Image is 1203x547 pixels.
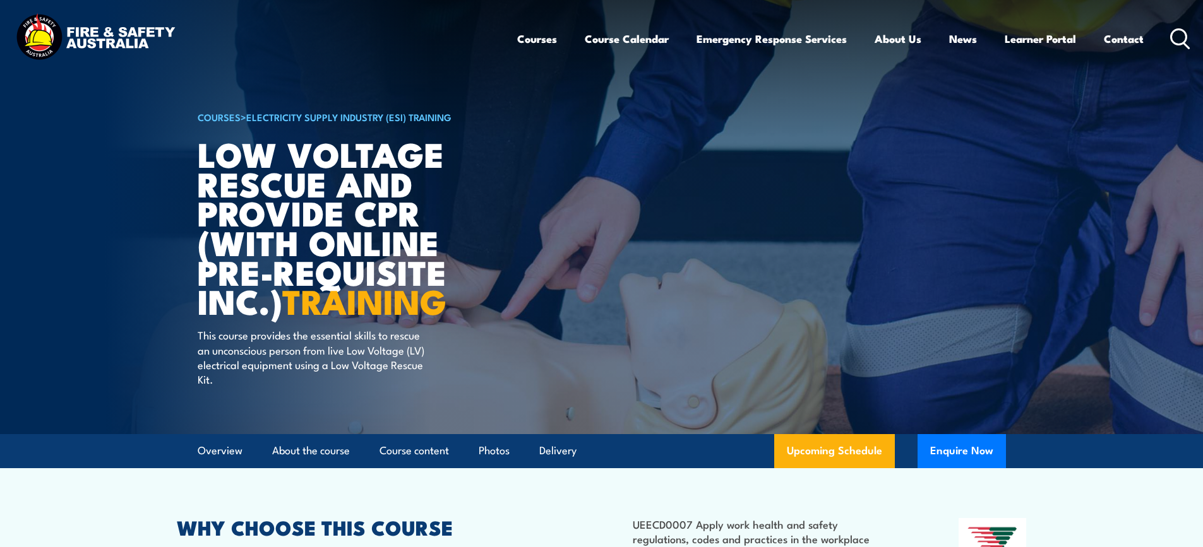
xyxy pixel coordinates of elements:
[585,22,669,56] a: Course Calendar
[1104,22,1144,56] a: Contact
[246,110,452,124] a: Electricity Supply Industry (ESI) Training
[633,517,897,546] li: UEECD0007 Apply work health and safety regulations, codes and practices in the workplace
[282,274,446,326] strong: TRAINING
[272,434,350,468] a: About the course
[918,434,1006,468] button: Enquire Now
[774,434,895,468] a: Upcoming Schedule
[198,139,510,315] h1: Low Voltage Rescue and Provide CPR (with online Pre-requisite inc.)
[517,22,557,56] a: Courses
[1005,22,1076,56] a: Learner Portal
[177,518,546,536] h2: WHY CHOOSE THIS COURSE
[198,434,242,468] a: Overview
[198,110,241,124] a: COURSES
[875,22,921,56] a: About Us
[949,22,977,56] a: News
[198,327,428,387] p: This course provides the essential skills to rescue an unconscious person from live Low Voltage (...
[198,109,510,124] h6: >
[539,434,577,468] a: Delivery
[479,434,510,468] a: Photos
[697,22,847,56] a: Emergency Response Services
[380,434,449,468] a: Course content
